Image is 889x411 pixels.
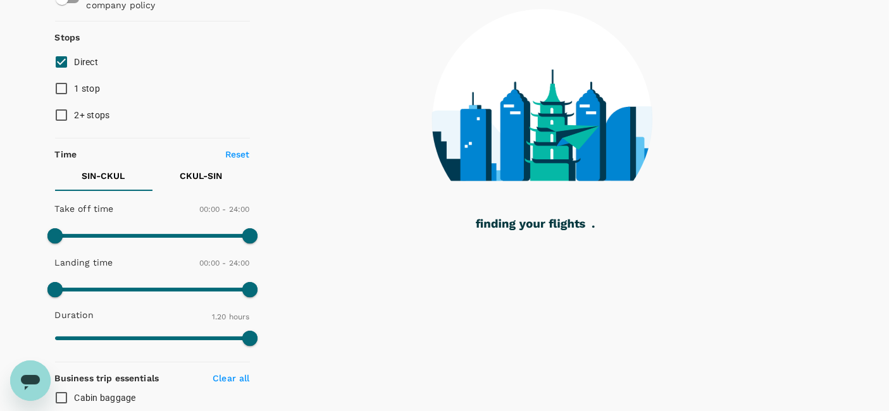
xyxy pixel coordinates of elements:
[213,372,249,384] p: Clear all
[592,226,595,228] g: .
[75,110,110,120] span: 2+ stops
[476,219,585,231] g: finding your flights
[55,32,80,42] strong: Stops
[10,360,51,401] iframe: Button to launch messaging window
[55,202,114,215] p: Take off time
[199,205,250,214] span: 00:00 - 24:00
[75,57,99,67] span: Direct
[55,148,77,161] p: Time
[225,148,250,161] p: Reset
[55,256,113,269] p: Landing time
[212,312,250,321] span: 1.20 hours
[199,259,250,267] span: 00:00 - 24:00
[55,309,94,321] p: Duration
[82,169,125,182] p: SIN - CKUL
[180,169,222,182] p: CKUL - SIN
[75,393,136,403] span: Cabin baggage
[55,373,159,383] strong: Business trip essentials
[75,83,101,94] span: 1 stop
